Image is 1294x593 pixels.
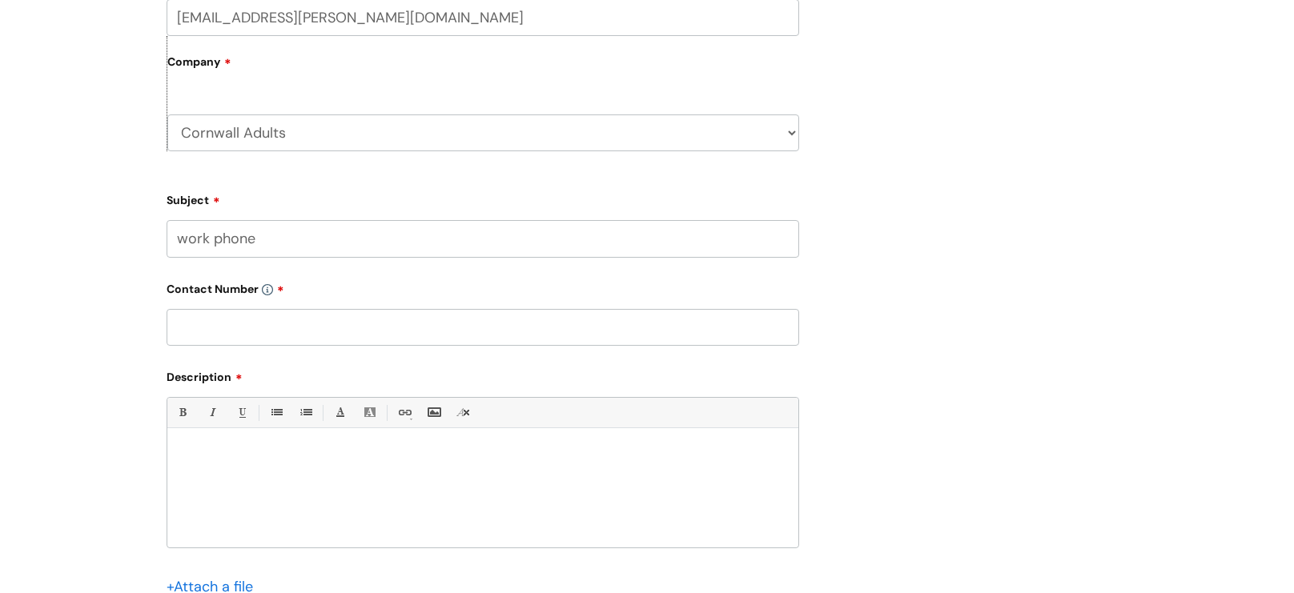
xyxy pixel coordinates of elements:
a: Italic (Ctrl-I) [202,403,222,423]
a: Bold (Ctrl-B) [172,403,192,423]
a: 1. Ordered List (Ctrl-Shift-8) [295,403,315,423]
a: Font Color [330,403,350,423]
label: Subject [167,188,799,207]
a: Insert Image... [424,403,444,423]
a: Underline(Ctrl-U) [231,403,251,423]
a: Remove formatting (Ctrl-\) [453,403,473,423]
a: Link [394,403,414,423]
a: • Unordered List (Ctrl-Shift-7) [266,403,286,423]
label: Company [167,50,799,86]
a: Back Color [360,403,380,423]
img: info-icon.svg [262,284,273,295]
label: Contact Number [167,277,799,296]
label: Description [167,365,799,384]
